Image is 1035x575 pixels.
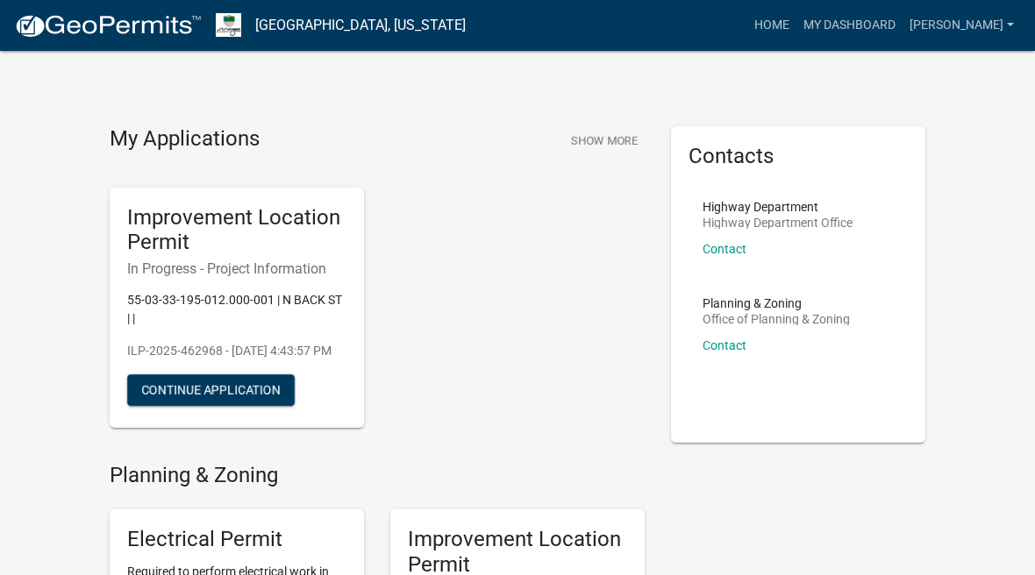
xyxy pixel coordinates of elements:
p: 55-03-33-195-012.000-001 | N BACK ST | | [127,291,346,328]
a: My Dashboard [796,9,903,42]
a: [PERSON_NAME] [903,9,1021,42]
img: Morgan County, Indiana [216,13,241,37]
h5: Electrical Permit [127,527,346,552]
a: [GEOGRAPHIC_DATA], [US_STATE] [255,11,466,40]
h4: My Applications [110,126,260,153]
a: Contact [703,338,746,352]
p: Highway Department Office [703,217,853,229]
h5: Contacts [689,144,908,169]
p: Highway Department [703,201,853,213]
p: Office of Planning & Zoning [703,313,850,325]
button: Show More [564,126,645,155]
p: ILP-2025-462968 - [DATE] 4:43:57 PM [127,342,346,360]
h5: Improvement Location Permit [127,205,346,256]
h4: Planning & Zoning [110,463,645,488]
a: Contact [703,242,746,256]
p: Planning & Zoning [703,297,850,309]
h6: In Progress - Project Information [127,260,346,277]
button: Continue Application [127,374,295,406]
a: Home [747,9,796,42]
